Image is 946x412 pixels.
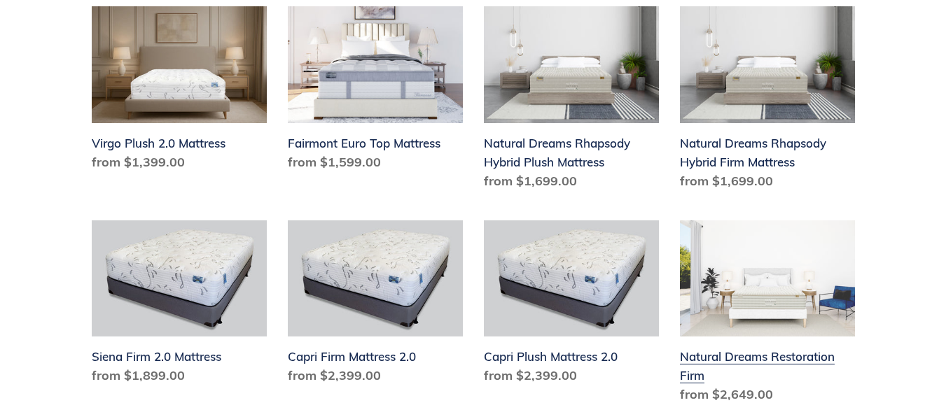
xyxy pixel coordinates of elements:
a: Virgo Plush 2.0 Mattress [92,6,267,177]
a: Capri Plush Mattress 2.0 [484,220,659,391]
a: Fairmont Euro Top Mattress [288,6,463,177]
a: Siena Firm 2.0 Mattress [92,220,267,391]
a: Natural Dreams Restoration Firm [680,220,855,410]
a: Natural Dreams Rhapsody Hybrid Firm Mattress [680,6,855,196]
a: Natural Dreams Rhapsody Hybrid Plush Mattress [484,6,659,196]
a: Capri Firm Mattress 2.0 [288,220,463,391]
